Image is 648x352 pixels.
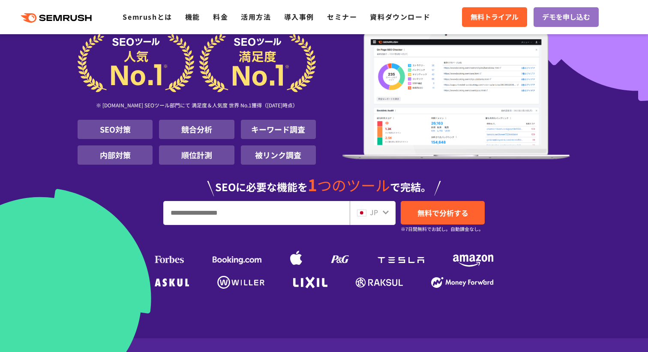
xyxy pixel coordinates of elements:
a: 資料ダウンロード [370,12,430,22]
li: 内部対策 [78,145,153,165]
a: Semrushとは [123,12,172,22]
a: デモを申し込む [534,7,599,27]
a: 無料で分析する [401,201,485,225]
div: SEOに必要な機能を [78,168,570,196]
small: ※7日間無料でお試し。自動課金なし。 [401,225,483,233]
a: 料金 [213,12,228,22]
div: ※ [DOMAIN_NAME] SEOツール部門にて 満足度＆人気度 世界 No.1獲得（[DATE]時点） [78,92,316,120]
a: セミナー [327,12,357,22]
span: 1 [308,173,317,196]
li: 被リンク調査 [241,145,316,165]
a: 機能 [185,12,200,22]
a: 導入事例 [284,12,314,22]
a: 無料トライアル [462,7,527,27]
li: キーワード調査 [241,120,316,139]
span: で完結。 [390,179,431,194]
span: デモを申し込む [542,12,590,23]
span: つのツール [317,175,390,195]
a: 活用方法 [241,12,271,22]
li: 競合分析 [159,120,234,139]
input: URL、キーワードを入力してください [164,201,349,225]
li: SEO対策 [78,120,153,139]
span: 無料トライアル [471,12,519,23]
li: 順位計測 [159,145,234,165]
span: 無料で分析する [417,207,468,218]
span: JP [370,207,378,217]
